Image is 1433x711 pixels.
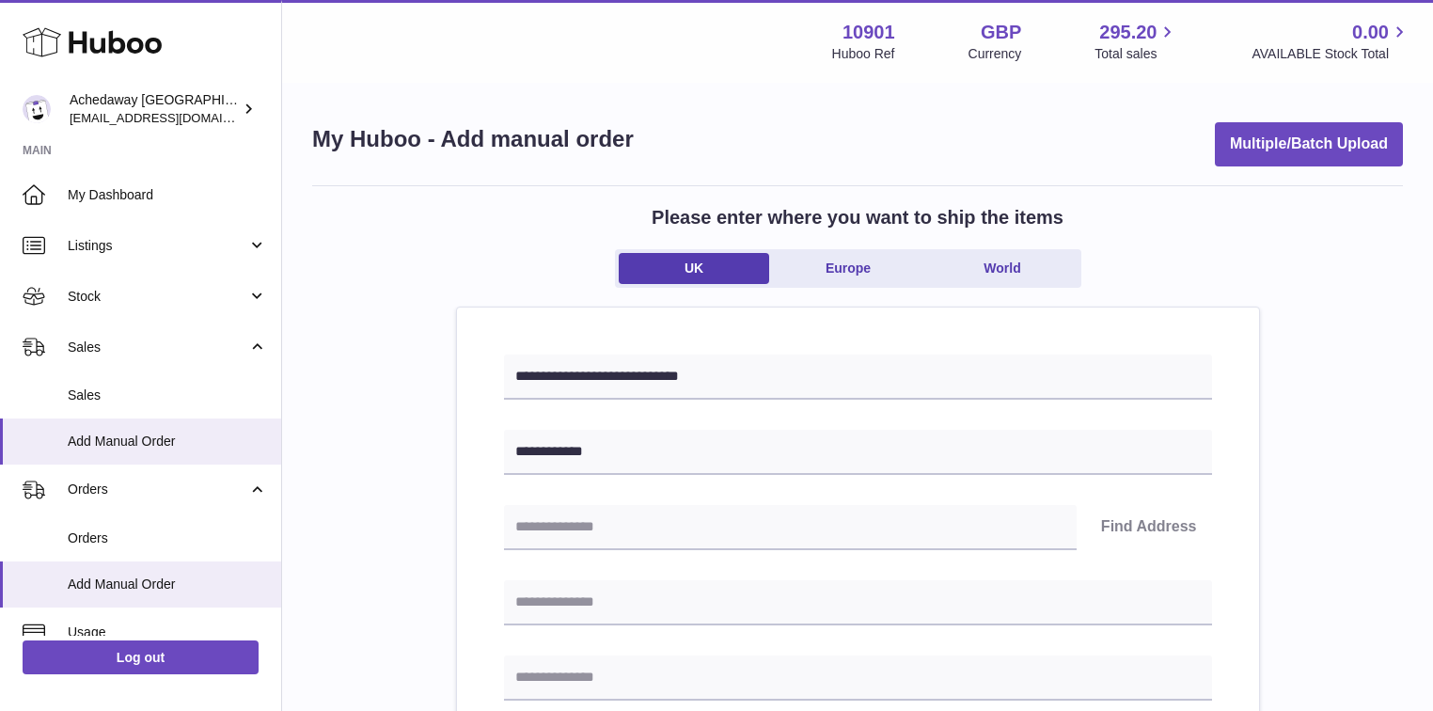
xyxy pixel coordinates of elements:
strong: GBP [981,20,1021,45]
span: Orders [68,529,267,547]
span: Usage [68,624,267,641]
span: 0.00 [1352,20,1389,45]
div: Huboo Ref [832,45,895,63]
span: AVAILABLE Stock Total [1252,45,1410,63]
span: Add Manual Order [68,433,267,450]
h1: My Huboo - Add manual order [312,124,634,154]
span: Listings [68,237,247,255]
span: Stock [68,288,247,306]
span: Orders [68,481,247,498]
div: Achedaway [GEOGRAPHIC_DATA] [70,91,239,127]
button: Multiple/Batch Upload [1215,122,1403,166]
a: Log out [23,640,259,674]
span: [EMAIL_ADDRESS][DOMAIN_NAME] [70,110,276,125]
span: Sales [68,339,247,356]
span: Sales [68,387,267,404]
span: Total sales [1094,45,1178,63]
h2: Please enter where you want to ship the items [652,205,1063,230]
a: 0.00 AVAILABLE Stock Total [1252,20,1410,63]
a: Europe [773,253,923,284]
div: Currency [968,45,1022,63]
strong: 10901 [842,20,895,45]
a: 295.20 Total sales [1094,20,1178,63]
a: UK [619,253,769,284]
span: My Dashboard [68,186,267,204]
img: admin@newpb.co.uk [23,95,51,123]
span: Add Manual Order [68,576,267,593]
a: World [927,253,1078,284]
span: 295.20 [1099,20,1157,45]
